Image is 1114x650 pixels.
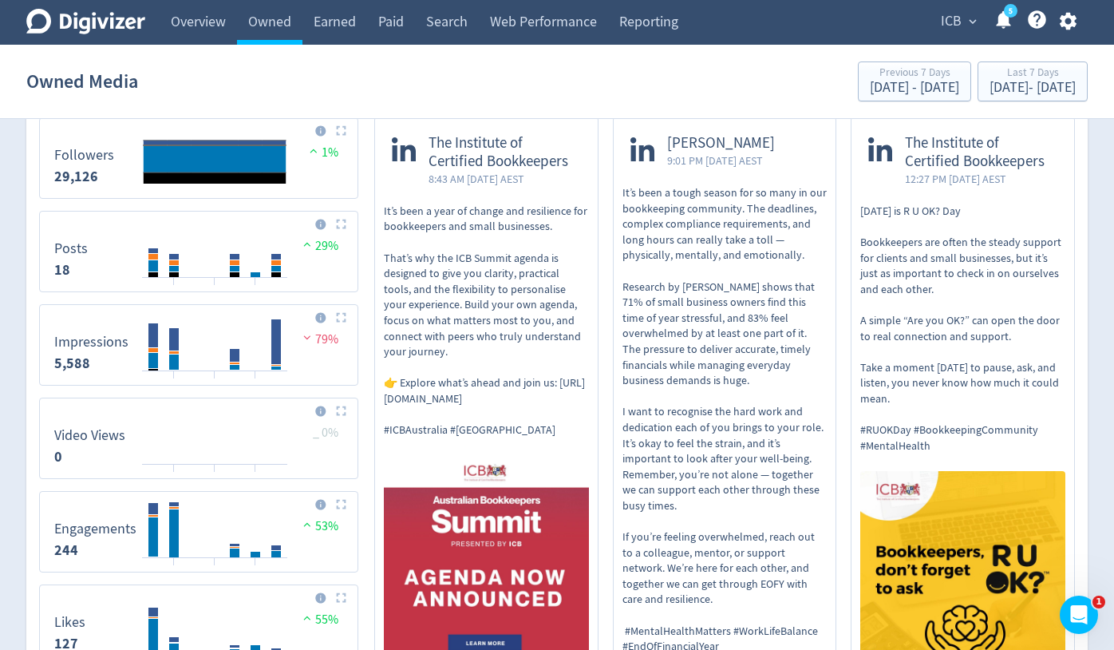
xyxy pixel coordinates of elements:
img: Placeholder [336,499,346,509]
text: 16/09 [246,377,265,388]
p: [DATE] is R U OK? Day Bookkeepers are often the steady support for clients and small businesses, ... [860,204,1065,454]
img: Placeholder [336,312,346,323]
img: positive-performance.svg [299,238,315,250]
dt: Likes [54,613,85,632]
text: 16/09 [246,470,265,482]
text: 5 [1009,6,1013,17]
span: 8:43 AM [DATE] AEST [429,171,581,187]
span: The Institute of Certified Bookkeepers [905,134,1057,171]
dt: Engagements [54,520,136,538]
strong: 18 [54,260,70,279]
text: 12/09 [164,377,184,388]
text: 12/09 [164,283,184,295]
div: Previous 7 Days [870,67,959,81]
text: 12/09 [164,564,184,575]
span: ICB [941,9,962,34]
img: Placeholder [336,219,346,229]
img: Placeholder [336,406,346,416]
strong: 29,126 [54,167,98,186]
svg: Impressions 5,588 [46,311,351,379]
svg: Followers 29,126 [46,125,351,192]
text: 14/09 [205,283,224,295]
span: 9:01 PM [DATE] AEST [667,153,775,168]
span: 12:27 PM [DATE] AEST [905,171,1057,187]
span: 53% [299,518,338,534]
text: 12/09 [164,470,184,482]
strong: 244 [54,541,78,560]
dt: Video Views [54,426,125,445]
button: ICB [935,9,981,34]
span: [PERSON_NAME] [667,134,775,153]
svg: Engagements 244 [46,498,351,565]
img: positive-performance.svg [299,612,315,624]
svg: Posts 18 [46,218,351,285]
text: 16/09 [246,564,265,575]
span: The Institute of Certified Bookkeepers [429,134,581,171]
img: Placeholder [336,125,346,136]
strong: 0 [54,447,62,466]
strong: 5,588 [54,354,90,373]
span: 55% [299,612,338,628]
iframe: Intercom live chat [1060,596,1098,634]
img: negative-performance.svg [299,331,315,343]
span: 29% [299,238,338,254]
svg: Video Views 0 [46,405,351,472]
text: 14/09 [205,564,224,575]
dt: Followers [54,146,114,164]
span: 79% [299,331,338,347]
span: _ 0% [313,425,338,441]
text: 14/09 [205,377,224,388]
dt: Posts [54,240,88,258]
dt: Impressions [54,333,128,351]
div: [DATE] - [DATE] [870,81,959,95]
p: It’s been a year of change and resilience for bookkeepers and small businesses. That’s why the IC... [384,204,589,438]
button: Previous 7 Days[DATE] - [DATE] [858,61,971,101]
div: [DATE] - [DATE] [990,81,1076,95]
text: 14/09 [205,470,224,482]
img: Placeholder [336,593,346,603]
span: 1 [1092,596,1105,608]
img: positive-performance.svg [299,518,315,530]
a: 5 [1004,4,1017,18]
span: expand_more [966,14,980,29]
text: 16/09 [246,283,265,295]
h1: Owned Media [26,56,138,107]
button: Last 7 Days[DATE]- [DATE] [978,61,1088,101]
span: 1% [306,145,338,161]
div: Last 7 Days [990,67,1076,81]
img: positive-performance.svg [306,145,322,157]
